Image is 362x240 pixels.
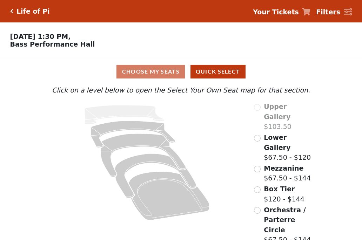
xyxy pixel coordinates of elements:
[264,133,290,151] span: Lower Gallery
[85,105,165,124] path: Upper Gallery - Seats Available: 0
[264,132,312,163] label: $67.50 - $120
[264,185,295,193] span: Box Tier
[264,206,306,234] span: Orchestra / Parterre Circle
[50,85,312,95] p: Click on a level below to open the Select Your Own Seat map for that section.
[190,65,246,78] button: Quick Select
[91,121,175,148] path: Lower Gallery - Seats Available: 99
[264,164,303,172] span: Mezzanine
[129,172,210,220] path: Orchestra / Parterre Circle - Seats Available: 13
[253,8,299,16] strong: Your Tickets
[264,103,290,121] span: Upper Gallery
[264,163,311,183] label: $67.50 - $144
[264,184,304,204] label: $120 - $144
[316,7,352,17] a: Filters
[16,7,50,15] h5: Life of Pi
[316,8,340,16] strong: Filters
[264,102,312,132] label: $103.50
[10,9,13,14] a: Click here to go back to filters
[253,7,310,17] a: Your Tickets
